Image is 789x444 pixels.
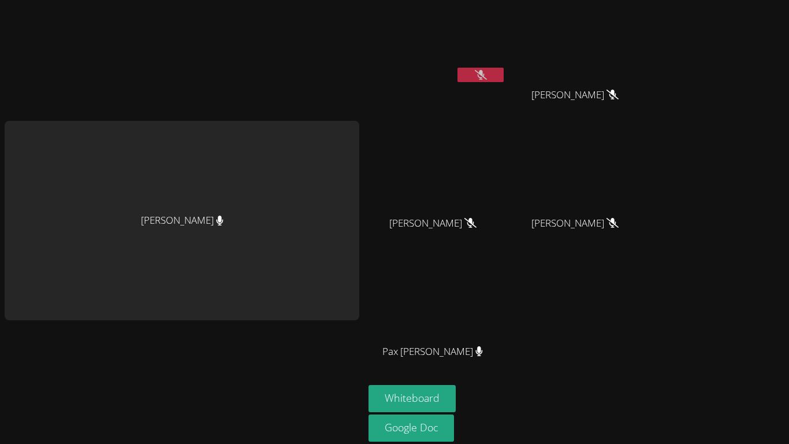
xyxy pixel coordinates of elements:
span: [PERSON_NAME] [389,215,477,232]
span: Pax [PERSON_NAME] [382,343,483,360]
a: Google Doc [369,415,454,442]
button: Whiteboard [369,385,456,412]
span: [PERSON_NAME] [531,87,619,103]
div: [PERSON_NAME] [5,121,359,321]
span: [PERSON_NAME] [531,215,619,232]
